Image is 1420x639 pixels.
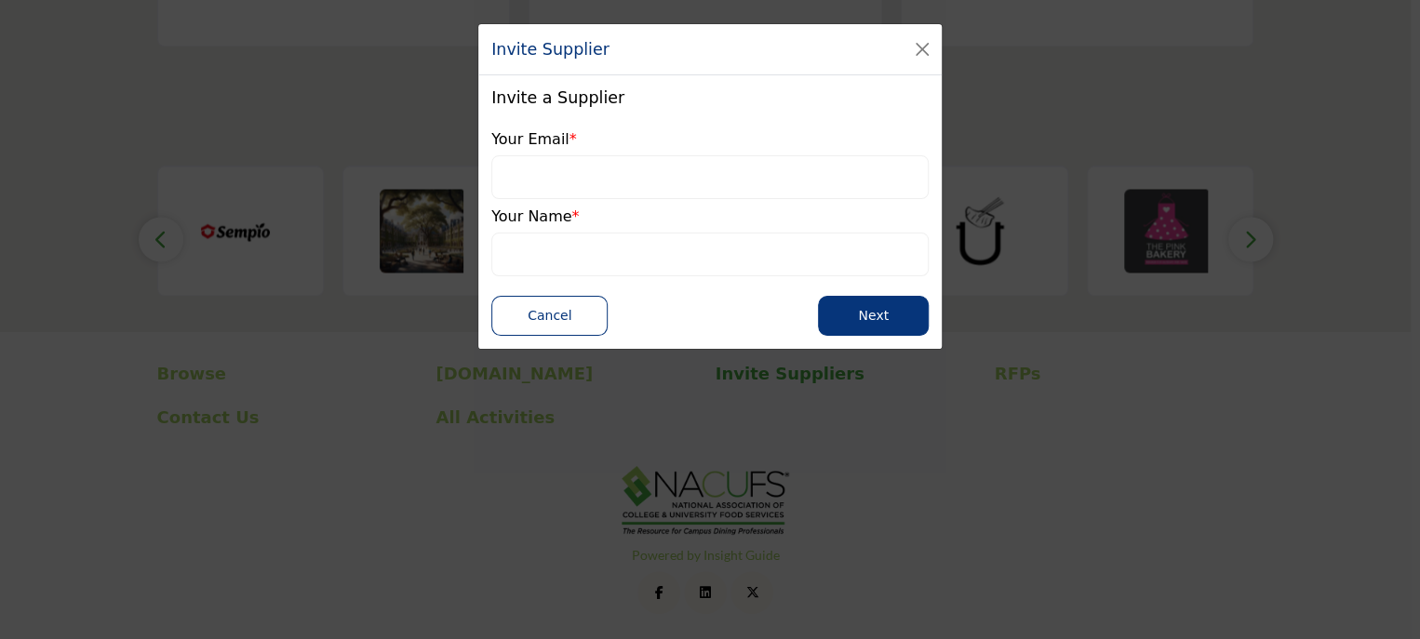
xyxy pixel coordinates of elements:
[491,37,610,61] h1: Invite Supplier
[818,296,929,336] button: Next
[491,206,579,228] label: Your Name
[491,128,577,151] label: Your Email
[909,36,935,62] button: Close
[491,296,608,336] button: Cancel
[491,88,624,108] h5: Invite a Supplier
